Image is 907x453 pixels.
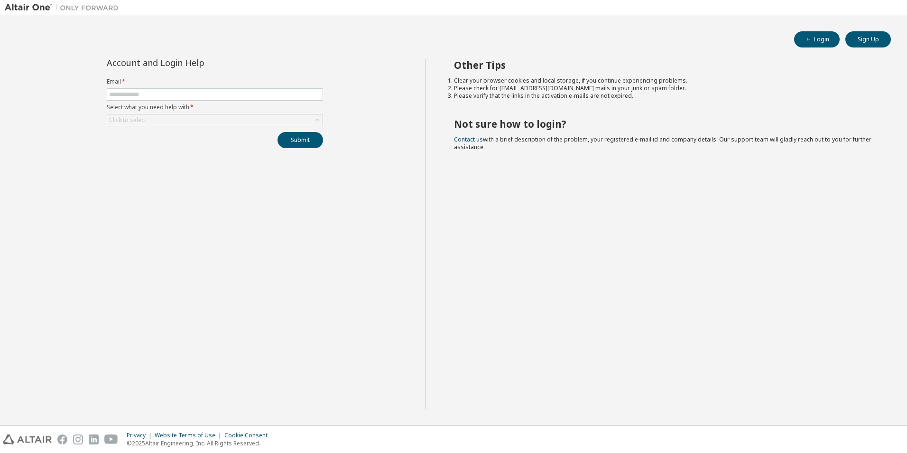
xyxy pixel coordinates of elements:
li: Please verify that the links in the activation e-mails are not expired. [454,92,874,100]
h2: Not sure how to login? [454,118,874,130]
img: facebook.svg [57,434,67,444]
p: © 2025 Altair Engineering, Inc. All Rights Reserved. [127,439,273,447]
img: altair_logo.svg [3,434,52,444]
div: Click to select [109,116,146,124]
label: Email [107,78,323,85]
li: Clear your browser cookies and local storage, if you continue experiencing problems. [454,77,874,85]
label: Select what you need help with [107,104,323,111]
a: Contact us [454,135,483,143]
div: Privacy [127,432,155,439]
li: Please check for [EMAIL_ADDRESS][DOMAIN_NAME] mails in your junk or spam folder. [454,85,874,92]
h2: Other Tips [454,59,874,71]
button: Login [794,31,840,47]
img: linkedin.svg [89,434,99,444]
img: instagram.svg [73,434,83,444]
button: Submit [278,132,323,148]
img: Altair One [5,3,123,12]
div: Account and Login Help [107,59,280,66]
span: with a brief description of the problem, your registered e-mail id and company details. Our suppo... [454,135,871,151]
div: Website Terms of Use [155,432,224,439]
div: Click to select [107,114,323,126]
div: Cookie Consent [224,432,273,439]
button: Sign Up [845,31,891,47]
img: youtube.svg [104,434,118,444]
